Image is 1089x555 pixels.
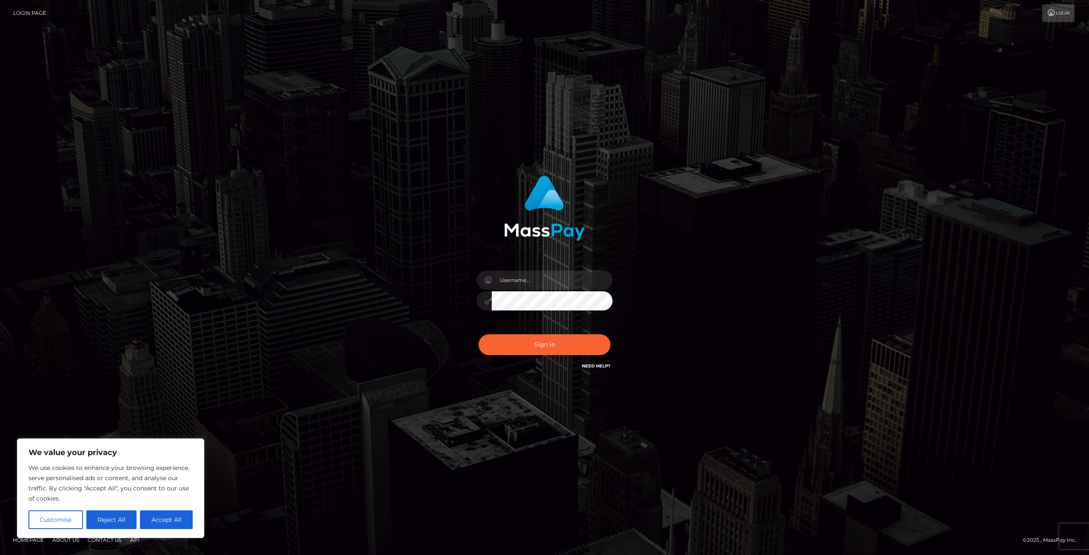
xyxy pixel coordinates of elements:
p: We value your privacy [29,447,193,458]
button: Accept All [140,510,193,529]
div: We value your privacy [17,438,204,538]
p: We use cookies to enhance your browsing experience, serve personalised ads or content, and analys... [29,463,193,504]
a: API [127,533,143,546]
button: Customise [29,510,83,529]
a: Homepage [9,533,47,546]
a: About Us [49,533,83,546]
a: Need Help? [582,363,610,369]
button: Sign in [479,334,610,355]
div: © 2025 , MassPay Inc. [1023,535,1083,545]
img: MassPay Login [504,176,585,241]
input: Username... [492,270,613,290]
a: Contact Us [84,533,125,546]
button: Reject All [86,510,137,529]
a: Login Page [13,4,46,22]
a: Login [1042,4,1075,22]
